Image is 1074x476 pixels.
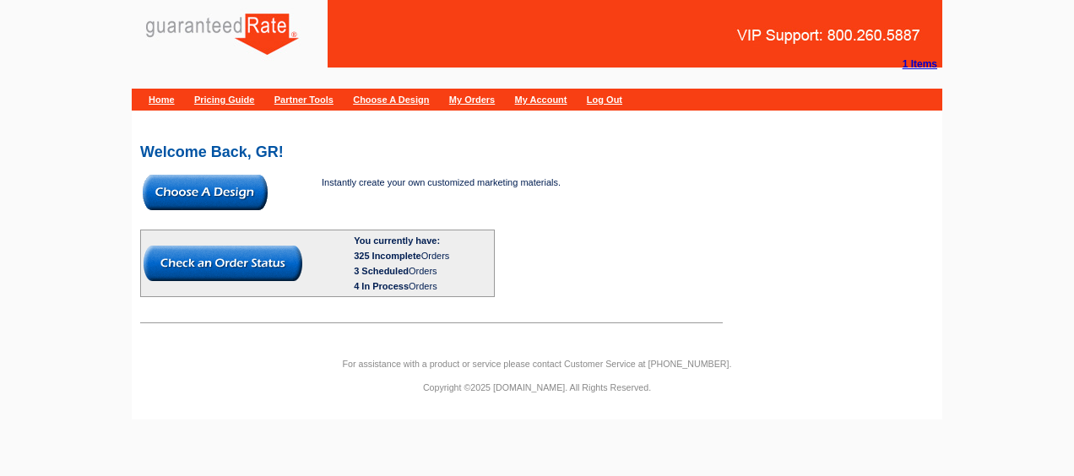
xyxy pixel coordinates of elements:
[144,246,302,281] img: button-check-order-status.gif
[194,95,255,105] a: Pricing Guide
[354,251,420,261] span: 325 Incomplete
[132,356,942,371] p: For assistance with a product or service please contact Customer Service at [PHONE_NUMBER].
[515,95,567,105] a: My Account
[353,95,429,105] a: Choose A Design
[140,144,934,160] h2: Welcome Back, GR!
[354,248,491,294] div: Orders Orders Orders
[274,95,334,105] a: Partner Tools
[132,380,942,395] p: Copyright ©2025 [DOMAIN_NAME]. All Rights Reserved.
[143,175,268,210] img: button-choose-design.gif
[587,95,622,105] a: Log Out
[449,95,495,105] a: My Orders
[903,58,937,70] strong: 1 Items
[354,266,409,276] span: 3 Scheduled
[322,177,561,187] span: Instantly create your own customized marketing materials.
[354,281,409,291] span: 4 In Process
[354,235,440,246] b: You currently have:
[149,95,175,105] a: Home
